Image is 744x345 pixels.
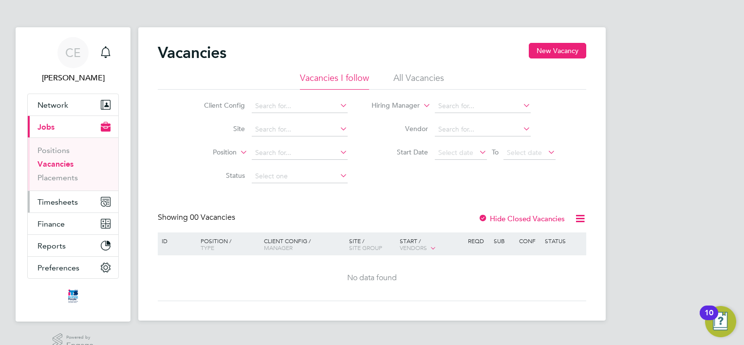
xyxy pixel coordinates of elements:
[189,124,245,133] label: Site
[28,235,118,256] button: Reports
[491,232,517,249] div: Sub
[28,257,118,278] button: Preferences
[28,137,118,191] div: Jobs
[478,214,565,223] label: Hide Closed Vacancies
[66,333,93,342] span: Powered by
[158,212,237,223] div: Showing
[27,37,119,84] a: CE[PERSON_NAME]
[397,232,465,257] div: Start /
[529,43,586,58] button: New Vacancy
[252,170,348,183] input: Select one
[435,123,531,136] input: Search for...
[65,46,81,59] span: CE
[193,232,261,256] div: Position /
[489,146,502,158] span: To
[517,232,542,249] div: Conf
[252,146,348,160] input: Search for...
[252,99,348,113] input: Search for...
[542,232,585,249] div: Status
[393,72,444,90] li: All Vacancies
[37,122,55,132] span: Jobs
[27,72,119,84] span: Clive East
[28,191,118,212] button: Timesheets
[37,173,78,182] a: Placements
[264,244,293,251] span: Manager
[372,148,428,156] label: Start Date
[507,148,542,157] span: Select date
[158,43,226,62] h2: Vacancies
[364,101,420,111] label: Hiring Manager
[37,241,66,250] span: Reports
[705,306,736,337] button: Open Resource Center, 10 new notifications
[37,159,74,169] a: Vacancies
[28,116,118,137] button: Jobs
[159,273,585,283] div: No data found
[159,232,193,249] div: ID
[261,232,347,256] div: Client Config /
[37,100,68,110] span: Network
[37,146,70,155] a: Positions
[66,288,80,304] img: itsconstruction-logo-retina.png
[705,313,713,326] div: 10
[438,148,473,157] span: Select date
[190,212,235,222] span: 00 Vacancies
[37,197,78,207] span: Timesheets
[372,124,428,133] label: Vendor
[28,213,118,234] button: Finance
[189,171,245,180] label: Status
[189,101,245,110] label: Client Config
[37,219,65,229] span: Finance
[300,72,369,90] li: Vacancies I follow
[16,27,130,322] nav: Main navigation
[349,244,382,251] span: Site Group
[435,99,531,113] input: Search for...
[37,263,79,272] span: Preferences
[400,244,427,251] span: Vendors
[28,94,118,115] button: Network
[201,244,214,251] span: Type
[181,148,237,157] label: Position
[27,288,119,304] a: Go to home page
[252,123,348,136] input: Search for...
[465,232,491,249] div: Reqd
[347,232,398,256] div: Site /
